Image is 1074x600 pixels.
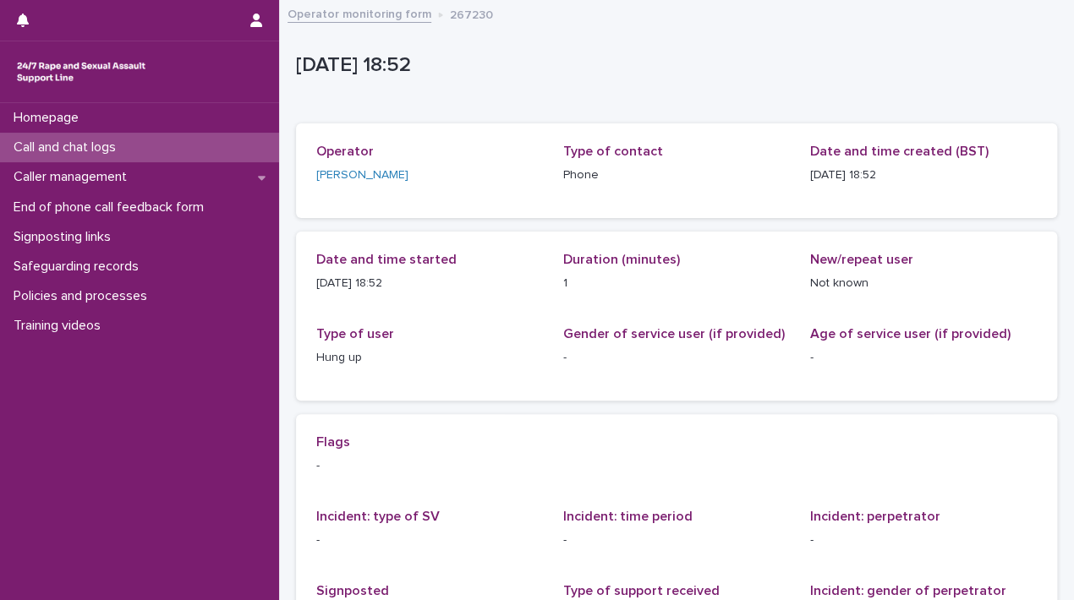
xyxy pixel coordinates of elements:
p: [DATE] 18:52 [810,166,1037,184]
span: Incident: perpetrator [810,510,940,523]
p: - [563,349,790,367]
span: Gender of service user (if provided) [563,327,785,341]
p: Phone [563,166,790,184]
p: Training videos [7,318,114,334]
p: 267230 [450,4,493,23]
span: Date and time created (BST) [810,145,989,158]
p: [DATE] 18:52 [296,53,1050,78]
p: End of phone call feedback form [7,199,217,215]
p: - [810,349,1037,367]
span: Duration (minutes) [563,253,680,266]
p: - [810,532,1037,549]
span: Incident: gender of perpetrator [810,584,1006,597]
span: Signposted [316,584,389,597]
span: Type of support received [563,584,720,597]
p: Signposting links [7,229,124,245]
p: Call and chat logs [7,139,129,155]
span: Incident: type of SV [316,510,440,523]
span: Age of service user (if provided) [810,327,1011,341]
a: Operator monitoring form [288,3,431,23]
p: [DATE] 18:52 [316,275,543,292]
img: rhQMoQhaT3yELyF149Cw [14,55,149,89]
p: Homepage [7,110,92,126]
p: 1 [563,275,790,292]
p: Hung up [316,349,543,367]
p: Not known [810,275,1037,292]
a: [PERSON_NAME] [316,166,408,184]
span: Incident: time period [563,510,693,523]
span: Type of user [316,327,394,341]
p: Caller management [7,169,140,185]
span: New/repeat user [810,253,913,266]
p: - [316,532,543,549]
span: Date and time started [316,253,457,266]
span: Operator [316,145,374,158]
p: - [316,457,1037,475]
p: Policies and processes [7,288,161,304]
span: Type of contact [563,145,663,158]
span: Flags [316,435,350,449]
p: Safeguarding records [7,259,152,275]
p: - [563,532,790,549]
